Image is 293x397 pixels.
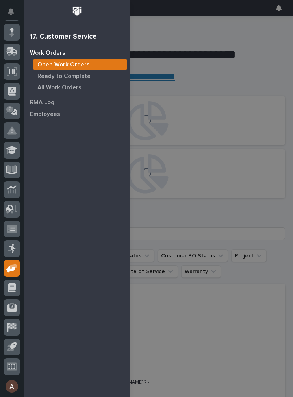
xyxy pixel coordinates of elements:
a: Ready to Complete [30,70,130,81]
p: RMA Log [30,99,54,106]
p: Ready to Complete [37,73,91,80]
a: Employees [24,108,130,120]
button: users-avatar [4,378,20,395]
button: Notifications [3,3,19,20]
img: Workspace Logo [70,4,84,18]
p: Work Orders [30,50,65,57]
a: Open Work Orders [30,59,130,70]
p: All Work Orders [37,84,82,91]
div: Notifications [9,8,19,20]
p: Open Work Orders [37,61,90,68]
a: All Work Orders [30,82,130,93]
p: Employees [30,111,60,118]
div: 17. Customer Service [30,33,97,41]
a: Work Orders [24,47,130,59]
a: RMA Log [24,96,130,108]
